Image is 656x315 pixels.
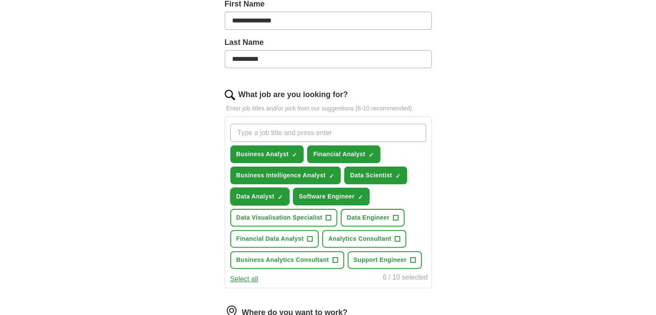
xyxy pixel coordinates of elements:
[225,104,432,113] p: Enter job titles and/or pick from our suggestions (6-10 recommended)
[299,192,355,201] span: Software Engineer
[225,37,432,48] label: Last Name
[236,213,323,222] span: Data Visualisation Specialist
[278,194,283,201] span: ✓
[230,167,341,184] button: Business Intelligence Analyst✓
[236,150,289,159] span: Business Analyst
[236,171,326,180] span: Business Intelligence Analyst
[344,167,408,184] button: Data Scientist✓
[230,124,426,142] input: Type a job title and press enter
[239,89,348,101] label: What job are you looking for?
[307,145,380,163] button: Financial Analyst✓
[292,151,297,158] span: ✓
[383,272,427,284] div: 6 / 10 selected
[230,251,344,269] button: Business Analytics Consultant
[348,251,422,269] button: Support Engineer
[230,230,319,248] button: Financial Data Analyst
[328,234,391,243] span: Analytics Consultant
[230,145,304,163] button: Business Analyst✓
[230,274,258,284] button: Select all
[313,150,365,159] span: Financial Analyst
[236,234,304,243] span: Financial Data Analyst
[230,188,290,205] button: Data Analyst✓
[329,173,334,180] span: ✓
[358,194,363,201] span: ✓
[322,230,406,248] button: Analytics Consultant
[347,213,389,222] span: Data Engineer
[293,188,370,205] button: Software Engineer✓
[341,209,405,227] button: Data Engineer
[350,171,392,180] span: Data Scientist
[236,255,329,265] span: Business Analytics Consultant
[225,90,235,100] img: search.png
[395,173,401,180] span: ✓
[230,209,338,227] button: Data Visualisation Specialist
[236,192,275,201] span: Data Analyst
[354,255,407,265] span: Support Engineer
[369,151,374,158] span: ✓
